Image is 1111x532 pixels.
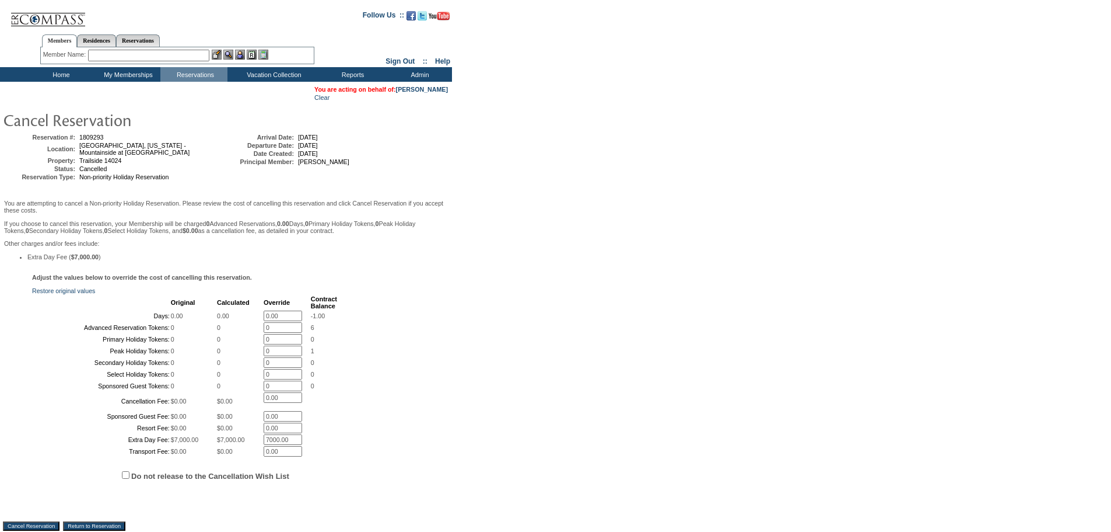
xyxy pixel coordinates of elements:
span: -1.00 [311,312,325,319]
span: 0 [171,371,174,378]
b: 0 [305,220,309,227]
span: [PERSON_NAME] [298,158,349,165]
span: 6 [311,324,314,331]
img: Follow us on Twitter [418,11,427,20]
span: Other charges and/or fees include: [4,200,448,260]
span: 0 [217,359,220,366]
span: 0 [217,336,220,343]
span: $0.00 [217,413,233,420]
td: Secondary Holiday Tokens: [33,357,170,368]
b: $7,000.00 [71,253,99,260]
td: Follow Us :: [363,10,404,24]
span: 0 [171,359,174,366]
span: $0.00 [171,425,187,432]
img: View [223,50,233,60]
td: Status: [5,165,75,172]
span: 1 [311,347,314,354]
td: Reports [318,67,385,82]
a: Follow us on Twitter [418,15,427,22]
a: Restore original values [32,287,95,294]
span: 0 [311,383,314,390]
span: Trailside 14024 [79,157,121,164]
b: 0 [376,220,379,227]
td: Peak Holiday Tokens: [33,346,170,356]
td: Sponsored Guest Fee: [33,411,170,422]
b: 0.00 [277,220,289,227]
span: 0 [217,383,220,390]
span: 0 [311,359,314,366]
a: Residences [77,34,116,47]
b: 0 [104,227,108,234]
span: 0 [217,371,220,378]
td: Reservation Type: [5,173,75,180]
img: Become our fan on Facebook [406,11,416,20]
td: Reservation #: [5,134,75,141]
a: Clear [314,94,330,101]
td: Home [26,67,93,82]
b: Adjust the values below to override the cost of cancelling this reservation. [32,274,252,281]
b: Original [171,299,195,306]
td: Days: [33,311,170,321]
td: Property: [5,157,75,164]
td: Transport Fee: [33,446,170,457]
input: Cancel Reservation [3,521,59,531]
td: Vacation Collection [227,67,318,82]
span: [DATE] [298,142,318,149]
b: 0 [26,227,29,234]
img: b_calculator.gif [258,50,268,60]
b: $0.00 [183,227,198,234]
span: Non-priority Holiday Reservation [79,173,169,180]
img: Compass Home [10,3,86,27]
span: 0 [171,347,174,354]
td: Advanced Reservation Tokens: [33,322,170,333]
b: Contract Balance [311,295,337,310]
td: Select Holiday Tokens: [33,369,170,380]
span: 0 [311,336,314,343]
span: 0.00 [171,312,183,319]
td: Cancellation Fee: [33,392,170,410]
td: Location: [5,142,75,156]
td: Primary Holiday Tokens: [33,334,170,345]
a: [PERSON_NAME] [396,86,448,93]
td: Date Created: [224,150,294,157]
span: 0 [171,336,174,343]
span: 0 [171,324,174,331]
td: Resort Fee: [33,423,170,433]
p: You are attempting to cancel a Non-priority Holiday Reservation. Please review the cost of cancel... [4,200,448,214]
img: Reservations [247,50,257,60]
label: Do not release to the Cancellation Wish List [131,472,289,481]
b: Calculated [217,299,250,306]
span: $0.00 [171,448,187,455]
b: 0 [206,220,210,227]
td: Arrival Date: [224,134,294,141]
td: My Memberships [93,67,160,82]
span: 1809293 [79,134,104,141]
span: $0.00 [217,425,233,432]
span: [DATE] [298,134,318,141]
img: pgTtlCancelRes.gif [3,108,236,131]
span: 0 [217,324,220,331]
span: :: [423,57,427,65]
a: Reservations [116,34,160,47]
span: $0.00 [171,398,187,405]
span: $0.00 [217,398,233,405]
span: 0 [311,371,314,378]
span: Cancelled [79,165,107,172]
td: Extra Day Fee: [33,434,170,445]
td: Principal Member: [224,158,294,165]
td: Sponsored Guest Tokens: [33,381,170,391]
td: Departure Date: [224,142,294,149]
a: Help [435,57,450,65]
span: [DATE] [298,150,318,157]
span: 0 [217,347,220,354]
span: 0.00 [217,312,229,319]
p: If you choose to cancel this reservation, your Membership will be charged Advanced Reservations, ... [4,220,448,234]
a: Become our fan on Facebook [406,15,416,22]
img: Subscribe to our YouTube Channel [429,12,450,20]
li: Extra Day Fee ( ) [27,253,448,260]
span: 0 [171,383,174,390]
span: $7,000.00 [171,436,198,443]
input: Return to Reservation [63,521,125,531]
span: You are acting on behalf of: [314,86,448,93]
a: Subscribe to our YouTube Channel [429,15,450,22]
